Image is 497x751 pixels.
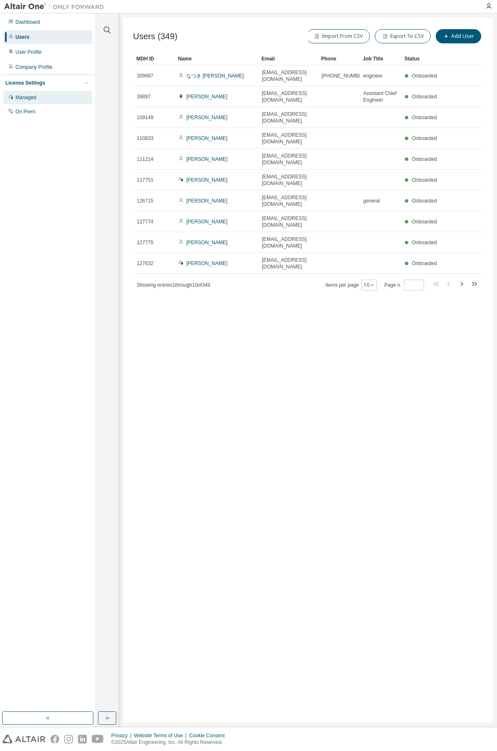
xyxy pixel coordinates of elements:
a: [PERSON_NAME] [186,94,228,100]
a: [PERSON_NAME] [186,219,228,225]
span: Showing entries 1 through 10 of 349 [137,282,210,288]
div: Users [15,34,29,40]
span: Onboarded [412,115,437,120]
span: 127774 [137,218,153,225]
span: [EMAIL_ADDRESS][DOMAIN_NAME] [262,215,314,228]
span: [EMAIL_ADDRESS][DOMAIN_NAME] [262,236,314,249]
span: engineer [363,73,383,79]
span: Items per page [326,280,377,290]
div: Name [178,52,255,65]
div: Privacy [111,732,134,739]
a: [PERSON_NAME] [186,156,228,162]
span: 309967 [137,73,153,79]
span: [EMAIL_ADDRESS][DOMAIN_NAME] [262,173,314,187]
span: 126715 [137,198,153,204]
span: [EMAIL_ADDRESS][DOMAIN_NAME] [262,111,314,124]
span: [EMAIL_ADDRESS][DOMAIN_NAME] [262,132,314,145]
a: [PERSON_NAME] [186,135,228,141]
div: User Profile [15,49,42,55]
a: [PERSON_NAME] [186,260,228,266]
span: [EMAIL_ADDRESS][DOMAIN_NAME] [262,194,314,208]
div: Phone [321,52,356,65]
span: 127775 [137,239,153,246]
span: Page n. [384,280,424,290]
span: 111214 [137,156,153,163]
span: [EMAIL_ADDRESS][DOMAIN_NAME] [262,257,314,270]
button: Import From CSV [306,29,370,43]
div: On Prem [15,108,35,115]
a: [PERSON_NAME] [186,198,228,204]
span: Onboarded [412,135,437,141]
span: Onboarded [412,198,437,204]
img: altair_logo.svg [3,735,45,743]
div: Company Profile [15,64,53,70]
div: Email [261,52,314,65]
span: [PHONE_NUMBER] [321,73,366,79]
span: general [363,198,380,204]
div: License Settings [5,80,45,86]
span: [EMAIL_ADDRESS][DOMAIN_NAME] [262,90,314,103]
p: © 2025 Altair Engineering, Inc. All Rights Reserved. [111,739,230,746]
span: Onboarded [412,177,437,183]
span: 38897 [137,93,151,100]
span: [EMAIL_ADDRESS][DOMAIN_NAME] [262,69,314,83]
span: [EMAIL_ADDRESS][DOMAIN_NAME] [262,153,314,166]
div: Managed [15,94,36,101]
div: MDH ID [136,52,171,65]
img: youtube.svg [92,735,104,743]
button: Add User [436,29,481,43]
a: [PERSON_NAME] [186,115,228,120]
div: Website Terms of Use [134,732,189,739]
a: [PERSON_NAME] [186,240,228,245]
img: facebook.svg [50,735,59,743]
div: Cookie Consent [189,732,229,739]
img: Altair One [4,3,108,11]
a: [PERSON_NAME] [186,177,228,183]
span: Users (349) [133,32,178,41]
span: 127632 [137,260,153,267]
span: 117751 [137,177,153,183]
a: なつき [PERSON_NAME] [186,73,244,79]
span: Onboarded [412,219,437,225]
span: Onboarded [412,260,437,266]
span: Assistant Chief Engineer [363,90,397,103]
img: instagram.svg [64,735,73,743]
img: linkedin.svg [78,735,87,743]
div: Status [404,52,439,65]
div: Job Title [363,52,398,65]
button: Export To CSV [375,29,431,43]
span: Onboarded [412,94,437,100]
span: Onboarded [412,156,437,162]
button: 10 [364,282,375,288]
div: Dashboard [15,19,40,25]
span: Onboarded [412,73,437,79]
span: Onboarded [412,240,437,245]
span: 109149 [137,114,153,121]
span: 110833 [137,135,153,142]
